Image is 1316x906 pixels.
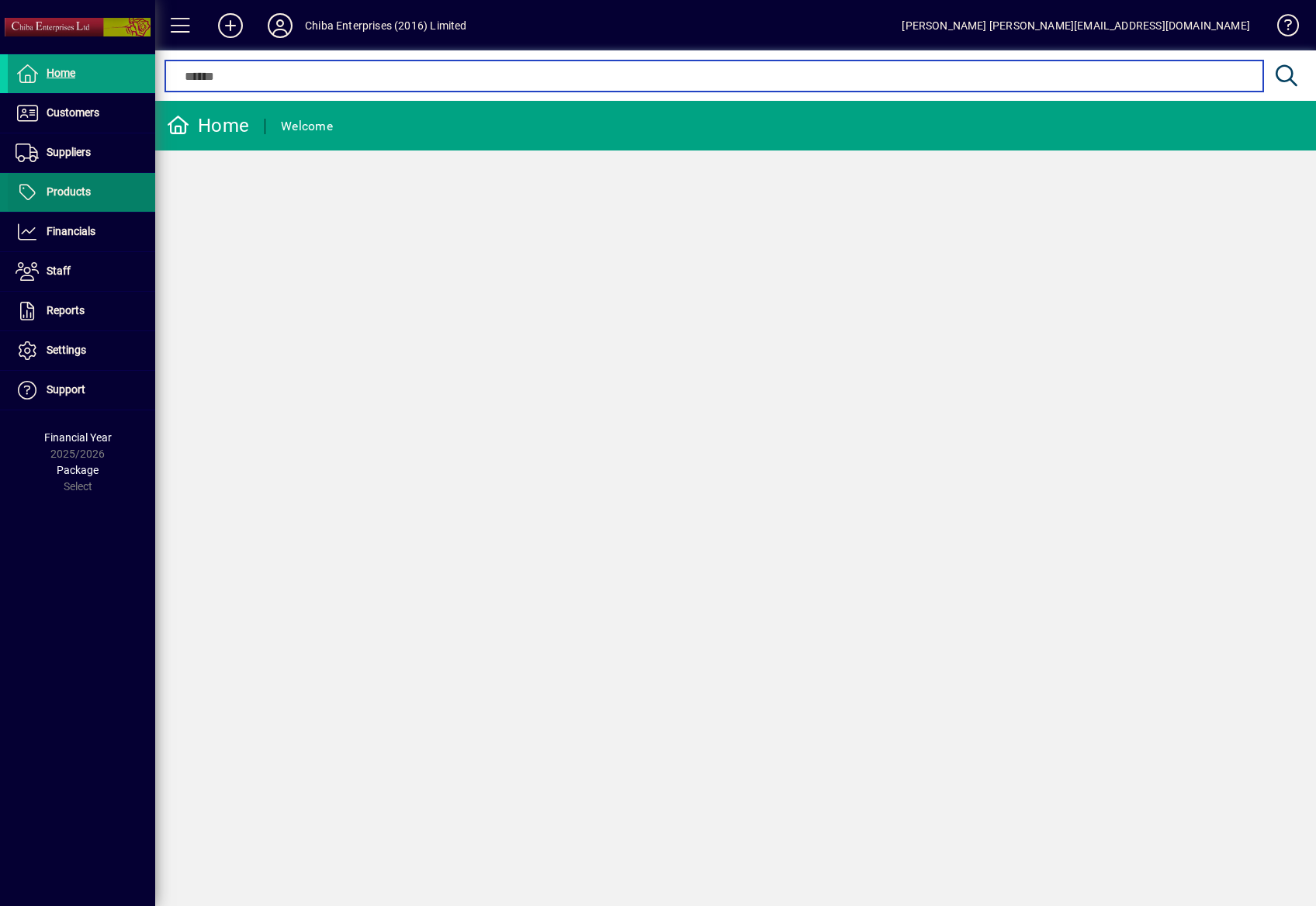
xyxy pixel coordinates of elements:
div: [PERSON_NAME] [PERSON_NAME][EMAIL_ADDRESS][DOMAIN_NAME] [902,13,1250,38]
button: Profile [255,12,305,40]
a: Financials [8,213,155,251]
a: Suppliers [8,133,155,172]
a: Knowledge Base [1266,3,1297,54]
span: Package [57,464,99,476]
a: Products [8,173,155,212]
div: Welcome [281,114,333,139]
a: Customers [8,94,155,133]
span: Customers [47,106,99,119]
span: Suppliers [47,146,91,158]
span: Home [47,67,75,79]
span: Staff [47,265,71,277]
span: Reports [47,304,85,316]
span: Settings [47,344,86,356]
span: Products [47,185,91,198]
span: Financials [47,225,95,237]
div: Home [167,113,249,138]
a: Reports [8,292,155,330]
a: Settings [8,331,155,370]
span: Financial Year [44,431,112,444]
span: Support [47,383,85,396]
div: Chiba Enterprises (2016) Limited [305,13,467,38]
a: Support [8,371,155,410]
button: Add [206,12,255,40]
a: Staff [8,252,155,291]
